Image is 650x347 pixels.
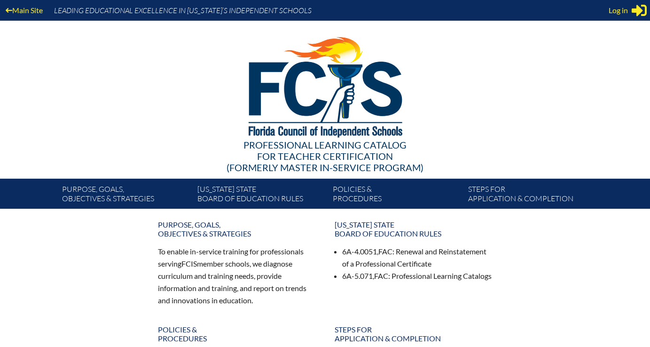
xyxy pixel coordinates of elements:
a: Purpose, goals,objectives & strategies [58,182,194,209]
a: [US_STATE] StateBoard of Education rules [194,182,329,209]
li: 6A-4.0051, : Renewal and Reinstatement of a Professional Certificate [342,245,493,270]
a: Purpose, goals,objectives & strategies [152,216,321,242]
a: Policies &Procedures [152,321,321,347]
a: Policies &Procedures [329,182,464,209]
span: Log in [609,5,628,16]
a: Steps forapplication & completion [464,182,600,209]
svg: Sign in or register [632,3,647,18]
span: for Teacher Certification [257,150,393,162]
div: Professional Learning Catalog (formerly Master In-service Program) [55,139,596,173]
a: Steps forapplication & completion [329,321,498,347]
span: FAC [378,247,392,256]
span: FAC [374,271,388,280]
a: Main Site [2,4,47,16]
p: To enable in-service training for professionals serving member schools, we diagnose curriculum an... [158,245,316,306]
span: FCIS [181,259,197,268]
li: 6A-5.071, : Professional Learning Catalogs [342,270,493,282]
a: [US_STATE] StateBoard of Education rules [329,216,498,242]
img: FCISlogo221.eps [228,21,422,149]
